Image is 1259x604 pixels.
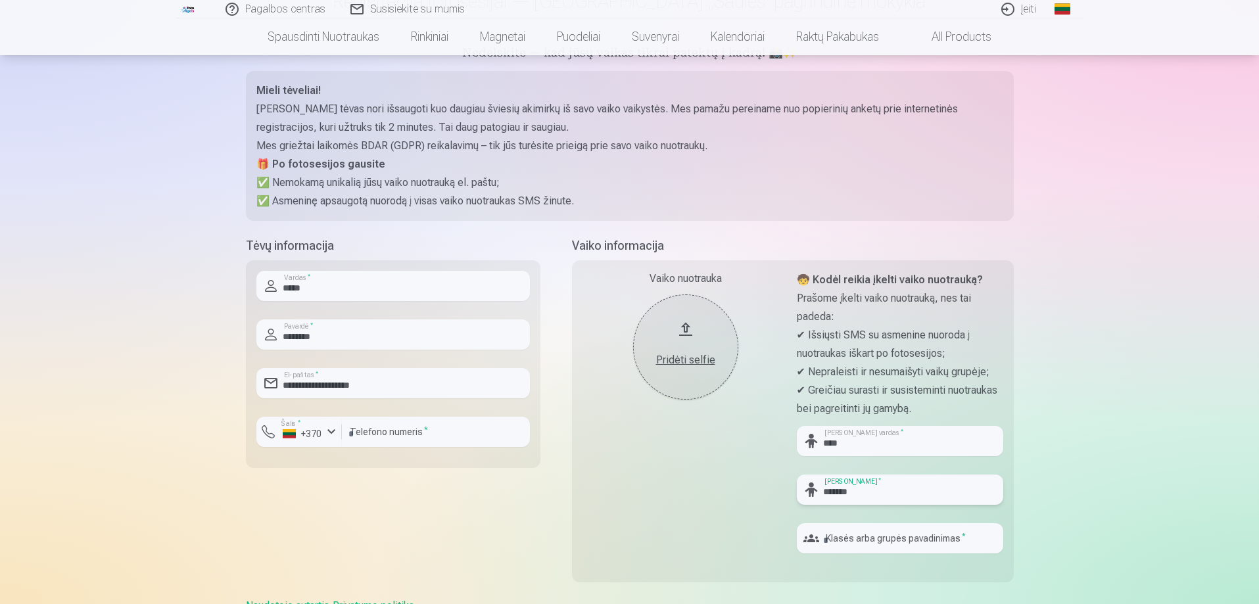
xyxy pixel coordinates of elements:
a: Magnetai [464,18,541,55]
p: ✔ Išsiųsti SMS su asmenine nuoroda į nuotraukas iškart po fotosesijos; [797,326,1003,363]
p: ✔ Greičiau surasti ir susisteminti nuotraukas bei pagreitinti jų gamybą. [797,381,1003,418]
a: Raktų pakabukas [780,18,895,55]
p: ✅ Nemokamą unikalią jūsų vaiko nuotrauką el. paštu; [256,174,1003,192]
a: Kalendoriai [695,18,780,55]
strong: 🎁 Po fotosesijos gausite [256,158,385,170]
h5: Vaiko informacija [572,237,1014,255]
div: Pridėti selfie [646,352,725,368]
h5: Tėvų informacija [246,237,540,255]
a: Spausdinti nuotraukas [252,18,395,55]
p: [PERSON_NAME] tėvas nori išsaugoti kuo daugiau šviesių akimirkų iš savo vaiko vaikystės. Mes pama... [256,100,1003,137]
a: Rinkiniai [395,18,464,55]
button: Pridėti selfie [633,294,738,400]
p: Prašome įkelti vaiko nuotrauką, nes tai padeda: [797,289,1003,326]
div: Vaiko nuotrauka [582,271,789,287]
a: Puodeliai [541,18,616,55]
p: ✔ Nepraleisti ir nesumaišyti vaikų grupėje; [797,363,1003,381]
img: /fa2 [181,5,196,13]
p: Mes griežtai laikomės BDAR (GDPR) reikalavimų – tik jūs turėsite prieigą prie savo vaiko nuotraukų. [256,137,1003,155]
strong: 🧒 Kodėl reikia įkelti vaiko nuotrauką? [797,273,983,286]
strong: Mieli tėveliai! [256,84,321,97]
p: ✅ Asmeninę apsaugotą nuorodą į visas vaiko nuotraukas SMS žinute. [256,192,1003,210]
label: Šalis [277,419,304,429]
a: All products [895,18,1007,55]
button: Šalis*+370 [256,417,342,447]
a: Suvenyrai [616,18,695,55]
div: +370 [283,427,322,440]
